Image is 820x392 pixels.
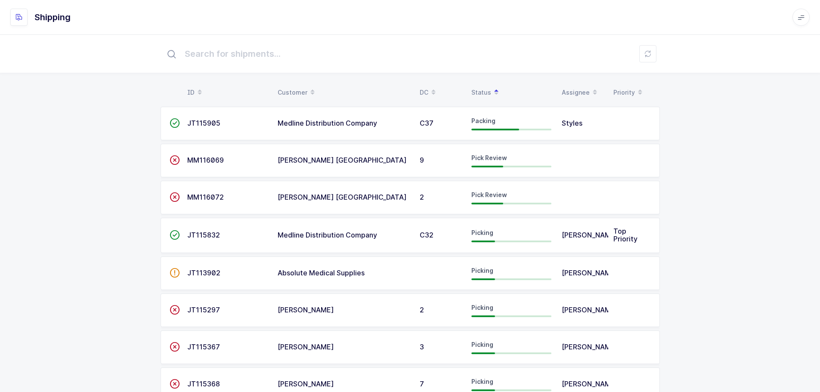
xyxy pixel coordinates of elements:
span: 9 [420,156,424,164]
span: Pick Review [471,154,507,161]
span: Picking [471,267,493,274]
span: Medline Distribution Company [278,231,377,239]
span: [PERSON_NAME] [562,231,618,239]
span: MM116072 [187,193,224,201]
span: C32 [420,231,433,239]
span: Pick Review [471,191,507,198]
span:  [170,119,180,127]
div: ID [187,85,267,100]
div: Priority [613,85,655,100]
span: [PERSON_NAME] [GEOGRAPHIC_DATA] [278,156,407,164]
span: Picking [471,304,493,311]
span: [PERSON_NAME] [GEOGRAPHIC_DATA] [278,193,407,201]
span: JT115905 [187,119,220,127]
span:  [170,193,180,201]
span: [PERSON_NAME] [562,269,618,277]
div: Status [471,85,551,100]
span: Absolute Medical Supplies [278,269,365,277]
span: 2 [420,193,424,201]
span: [PERSON_NAME] [278,306,334,314]
span: [PERSON_NAME] [562,343,618,351]
span: 2 [420,306,424,314]
div: DC [420,85,461,100]
span:  [170,156,180,164]
span:  [170,343,180,351]
span:  [170,380,180,388]
span: Top Priority [613,227,637,243]
span:  [170,269,180,277]
span: 7 [420,380,424,388]
span:  [170,231,180,239]
div: Assignee [562,85,603,100]
span: JT115368 [187,380,220,388]
span:  [170,306,180,314]
span: 3 [420,343,424,351]
input: Search for shipments... [161,40,660,68]
span: Styles [562,119,582,127]
span: [PERSON_NAME] [562,306,618,314]
div: Customer [278,85,409,100]
span: Medline Distribution Company [278,119,377,127]
h1: Shipping [34,10,71,24]
span: Picking [471,341,493,348]
span: [PERSON_NAME] [562,380,618,388]
span: JT115832 [187,231,220,239]
span: MM116069 [187,156,224,164]
span: [PERSON_NAME] [278,380,334,388]
span: Packing [471,117,495,124]
span: Picking [471,229,493,236]
span: JT115367 [187,343,220,351]
span: JT113902 [187,269,220,277]
span: C37 [420,119,433,127]
span: [PERSON_NAME] [278,343,334,351]
span: Picking [471,378,493,385]
span: JT115297 [187,306,220,314]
